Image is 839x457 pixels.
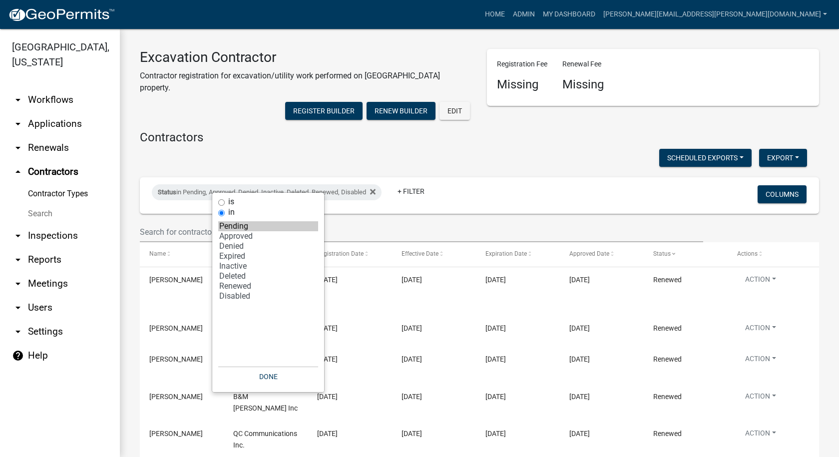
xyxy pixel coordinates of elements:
[562,59,604,69] p: Renewal Fee
[218,241,318,251] option: Denied
[12,278,24,290] i: arrow_drop_down
[509,5,539,24] a: Admin
[569,250,609,257] span: Approved Date
[569,324,590,332] span: 06/27/2024
[149,393,203,401] span: David Brooks
[481,5,509,24] a: Home
[402,250,438,257] span: Effective Date
[12,166,24,178] i: arrow_drop_up
[758,185,807,203] button: Columns
[653,324,682,332] span: Renewed
[497,77,547,92] h4: Missing
[218,271,318,281] option: Deleted
[149,355,203,363] span: Tyler Vincent
[317,250,364,257] span: Registration Date
[317,393,338,401] span: 08/15/2024
[737,274,784,289] button: Action
[218,261,318,271] option: Inactive
[317,324,338,332] span: 06/18/2024
[140,130,819,145] h4: Contractors
[149,324,203,332] span: Cynthia Roque
[218,291,318,301] option: Disabled
[233,430,297,449] span: QC Communications Inc.
[285,102,363,120] button: Register Builder
[140,242,224,266] datatable-header-cell: Name
[218,221,318,231] option: Pending
[149,250,166,257] span: Name
[12,142,24,154] i: arrow_drop_down
[737,250,758,257] span: Actions
[653,355,682,363] span: Renewed
[233,393,298,412] span: B&M Ashman Inc
[228,208,235,216] label: in
[367,102,435,120] button: Renew Builder
[497,59,547,69] p: Registration Fee
[140,222,703,242] input: Search for contractors
[218,231,318,241] option: Approved
[158,188,176,196] span: Status
[317,430,338,438] span: 10/03/2024
[402,324,422,332] span: 06/27/2024
[759,149,807,167] button: Export
[12,94,24,106] i: arrow_drop_down
[149,276,203,284] span: Erick Miller
[653,430,682,438] span: Renewed
[152,184,382,200] div: in Pending, Approved, Denied, Inactive, Deleted, Renewed, Disabled
[485,250,527,257] span: Expiration Date
[485,355,506,363] span: 02/22/2025
[560,242,644,266] datatable-header-cell: Approved Date
[12,350,24,362] i: help
[308,242,392,266] datatable-header-cell: Registration Date
[392,242,475,266] datatable-header-cell: Effective Date
[317,276,338,284] span: 06/13/2024
[228,198,234,206] label: is
[218,281,318,291] option: Renewed
[569,393,590,401] span: 08/19/2024
[317,355,338,363] span: 06/21/2024
[653,276,682,284] span: Renewed
[653,393,682,401] span: Renewed
[728,242,812,266] datatable-header-cell: Actions
[402,276,422,284] span: 06/17/2024
[539,5,599,24] a: My Dashboard
[218,251,318,261] option: Expired
[737,391,784,406] button: Action
[653,250,671,257] span: Status
[439,102,470,120] button: Edit
[562,77,604,92] h4: Missing
[569,355,590,363] span: 06/24/2024
[402,393,422,401] span: 08/19/2024
[599,5,831,24] a: [PERSON_NAME][EMAIL_ADDRESS][PERSON_NAME][DOMAIN_NAME]
[485,430,506,438] span: 11/01/2024
[218,368,318,386] button: Done
[485,393,506,401] span: 09/10/2024
[12,326,24,338] i: arrow_drop_down
[485,276,506,284] span: 06/03/2025
[737,354,784,368] button: Action
[737,428,784,443] button: Action
[737,323,784,337] button: Action
[140,70,472,94] p: Contractor registration for excavation/utility work performed on [GEOGRAPHIC_DATA] property.
[12,254,24,266] i: arrow_drop_down
[476,242,560,266] datatable-header-cell: Expiration Date
[402,430,422,438] span: 10/03/2024
[644,242,728,266] datatable-header-cell: Status
[140,49,472,66] h3: Excavation Contractor
[485,324,506,332] span: 07/01/2025
[569,430,590,438] span: 10/03/2024
[569,276,590,284] span: 06/17/2024
[12,118,24,130] i: arrow_drop_down
[12,230,24,242] i: arrow_drop_down
[149,430,203,438] span: Jeff McCool
[390,182,432,200] a: + Filter
[12,302,24,314] i: arrow_drop_down
[402,355,422,363] span: 06/24/2024
[659,149,752,167] button: Scheduled Exports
